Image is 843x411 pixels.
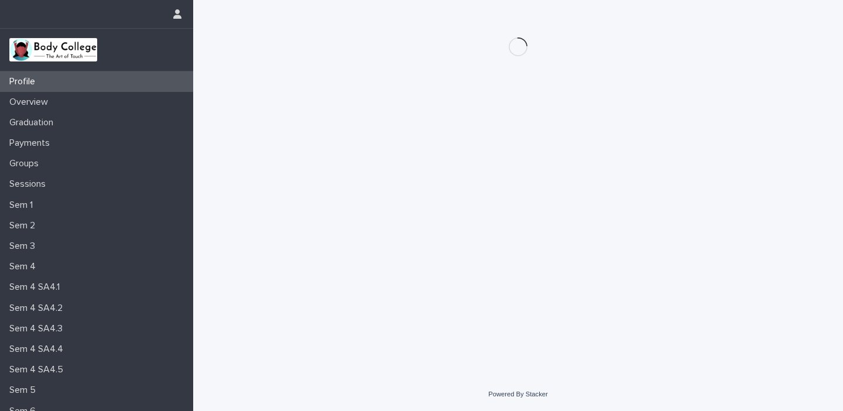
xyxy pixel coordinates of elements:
[488,391,547,398] a: Powered By Stacker
[5,179,55,190] p: Sessions
[5,344,73,355] p: Sem 4 SA4.4
[5,97,57,108] p: Overview
[5,200,42,211] p: Sem 1
[5,241,44,252] p: Sem 3
[5,138,59,149] p: Payments
[5,282,69,293] p: Sem 4 SA4.1
[5,261,45,272] p: Sem 4
[5,76,44,87] p: Profile
[5,364,73,375] p: Sem 4 SA4.5
[5,220,44,231] p: Sem 2
[9,38,97,61] img: xvtzy2PTuGgGH0xbwGb2
[5,323,72,334] p: Sem 4 SA4.3
[5,158,48,169] p: Groups
[5,303,72,314] p: Sem 4 SA4.2
[5,117,63,128] p: Graduation
[5,385,45,396] p: Sem 5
